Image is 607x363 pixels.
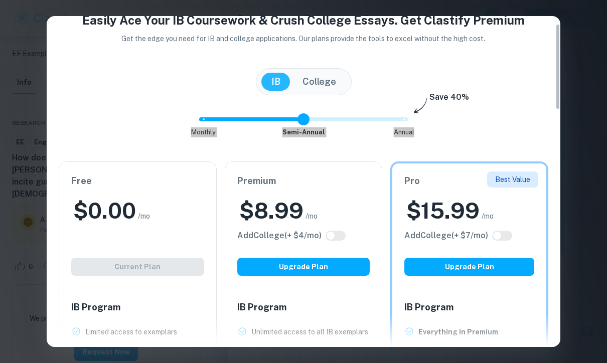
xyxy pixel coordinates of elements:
span: Monthly [191,128,216,136]
p: Best Value [495,174,530,185]
h2: $ 0.00 [73,196,136,226]
h6: IB Program [404,300,534,314]
h6: Click to see all the additional College features. [404,230,488,242]
h2: $ 8.99 [239,196,303,226]
h6: Free [71,174,204,188]
span: Semi-Annual [282,128,325,136]
button: Upgrade Plan [404,258,534,276]
span: /mo [306,211,318,222]
img: subscription-arrow.svg [414,97,427,114]
h6: Click to see all the additional College features. [237,230,322,242]
h2: $ 15.99 [406,196,480,226]
h6: Pro [404,174,534,188]
h6: IB Program [71,300,204,314]
span: Annual [394,128,414,136]
h6: IB Program [237,300,370,314]
button: Upgrade Plan [237,258,370,276]
p: Get the edge you need for IB and college applications. Our plans provide the tools to excel witho... [108,33,500,44]
button: IB [261,73,290,91]
button: College [292,73,346,91]
h6: Save 40% [429,91,469,108]
h4: Easily Ace Your IB Coursework & Crush College Essays. Get Clastify Premium [59,11,548,29]
span: /mo [138,211,150,222]
h6: Premium [237,174,370,188]
span: /mo [482,211,494,222]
